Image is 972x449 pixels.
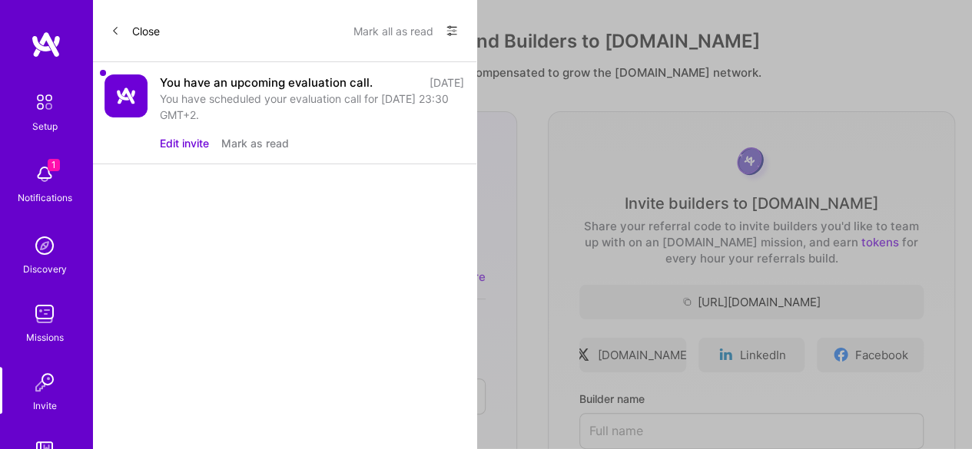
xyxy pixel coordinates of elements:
[32,118,58,134] div: Setup
[430,74,464,91] div: [DATE]
[18,190,72,206] div: Notifications
[111,18,160,43] button: Close
[48,159,60,171] span: 1
[29,299,60,329] img: teamwork
[29,230,60,261] img: discovery
[104,74,148,117] img: Company Logo
[33,398,57,414] div: Invite
[31,31,61,58] img: logo
[23,261,67,277] div: Discovery
[160,91,464,123] div: You have scheduled your evaluation call for [DATE] 23:30 GMT+2.
[26,329,64,345] div: Missions
[160,74,373,91] div: You have an upcoming evaluation call.
[29,367,60,398] img: Invite
[221,135,289,151] button: Mark as read
[28,86,61,118] img: setup
[353,18,433,43] button: Mark all as read
[29,159,60,190] img: bell
[160,135,209,151] button: Edit invite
